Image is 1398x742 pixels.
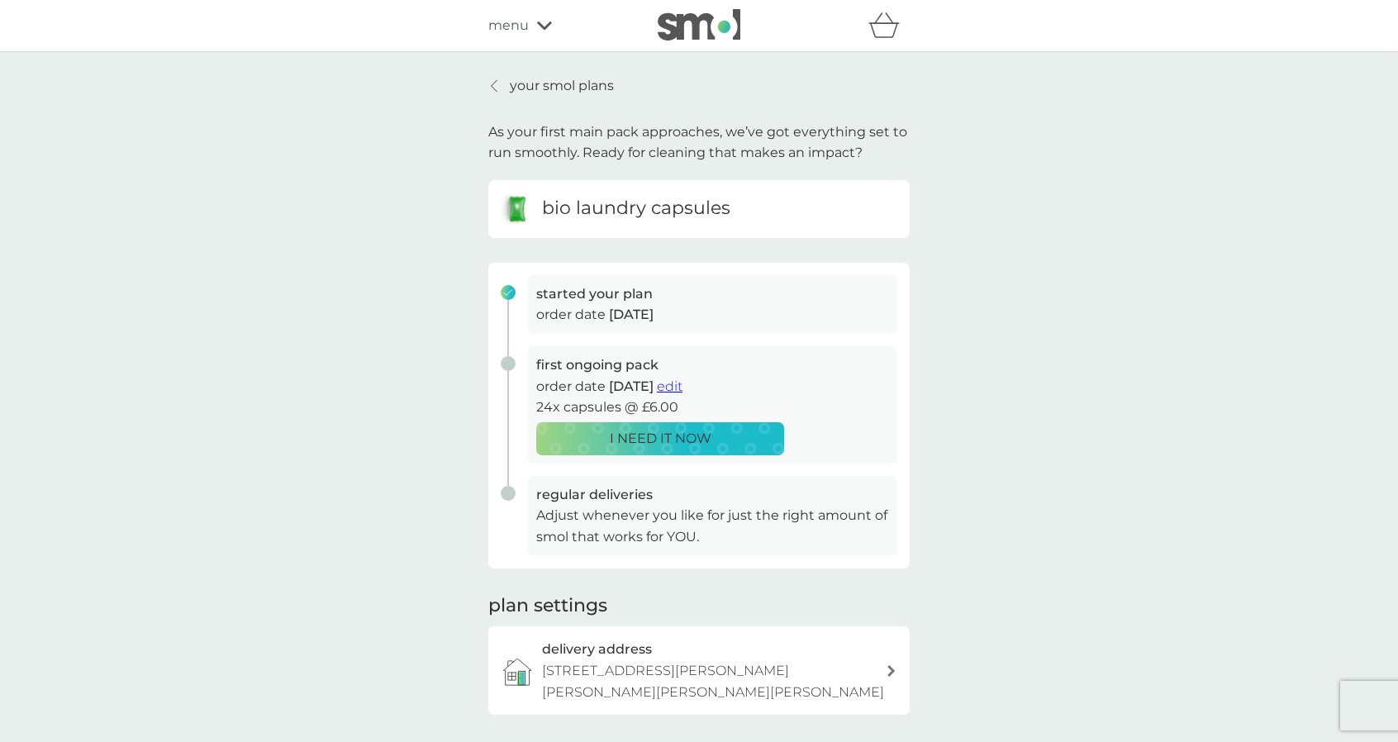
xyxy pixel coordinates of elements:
[501,193,534,226] img: bio laundry capsules
[536,397,889,418] p: 24x capsules @ £6.00
[488,593,607,619] h2: plan settings
[536,376,889,397] p: order date
[542,660,886,702] p: [STREET_ADDRESS][PERSON_NAME][PERSON_NAME][PERSON_NAME][PERSON_NAME]
[657,376,682,397] button: edit
[488,15,529,36] span: menu
[536,304,889,326] p: order date
[542,639,652,660] h3: delivery address
[609,378,654,394] span: [DATE]
[536,283,889,305] h3: started your plan
[610,428,711,449] p: I NEED IT NOW
[488,75,614,97] a: your smol plans
[488,626,910,715] a: delivery address[STREET_ADDRESS][PERSON_NAME][PERSON_NAME][PERSON_NAME][PERSON_NAME]
[868,9,910,42] div: basket
[536,484,889,506] h3: regular deliveries
[609,307,654,322] span: [DATE]
[488,121,910,164] p: As your first main pack approaches, we’ve got everything set to run smoothly. Ready for cleaning ...
[510,75,614,97] p: your smol plans
[536,422,784,455] button: I NEED IT NOW
[657,378,682,394] span: edit
[536,354,889,376] h3: first ongoing pack
[542,196,730,221] h6: bio laundry capsules
[536,505,889,547] p: Adjust whenever you like for just the right amount of smol that works for YOU.
[658,9,740,40] img: smol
